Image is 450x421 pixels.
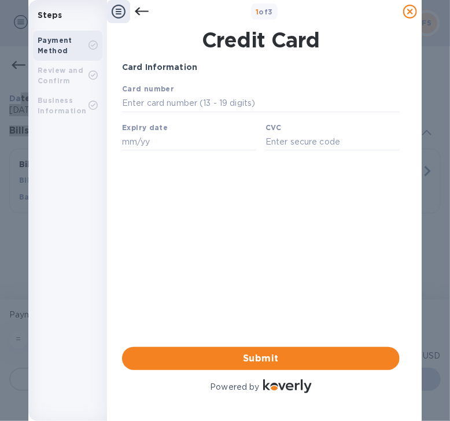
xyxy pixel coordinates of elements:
[38,66,83,85] b: Review and Confirm
[38,96,86,115] b: Business Information
[122,83,400,154] iframe: Your browser does not support iframes
[256,8,259,16] span: 1
[210,381,259,393] p: Powered by
[122,62,197,72] b: Card Information
[256,8,273,16] b: of 3
[122,347,400,370] button: Submit
[263,379,312,393] img: Logo
[38,36,72,55] b: Payment Method
[38,10,62,20] b: Steps
[131,352,390,365] span: Submit
[117,28,404,52] h1: Credit Card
